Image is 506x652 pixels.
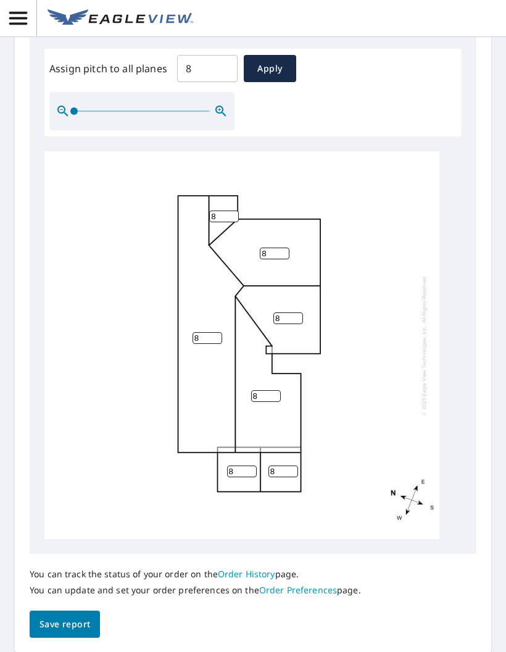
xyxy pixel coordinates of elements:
label: Assign pitch to all planes [49,61,167,76]
input: 00.0 [177,51,238,86]
p: You can track the status of your order on the page. [30,569,361,580]
span: Apply [254,61,286,77]
p: You can update and set your order preferences on the page. [30,585,361,596]
img: EV Logo [48,9,193,28]
a: Order History [218,568,275,580]
button: Apply [244,55,296,82]
span: Save report [39,617,90,632]
a: Order Preferences [259,584,337,596]
button: Save report [30,611,100,638]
